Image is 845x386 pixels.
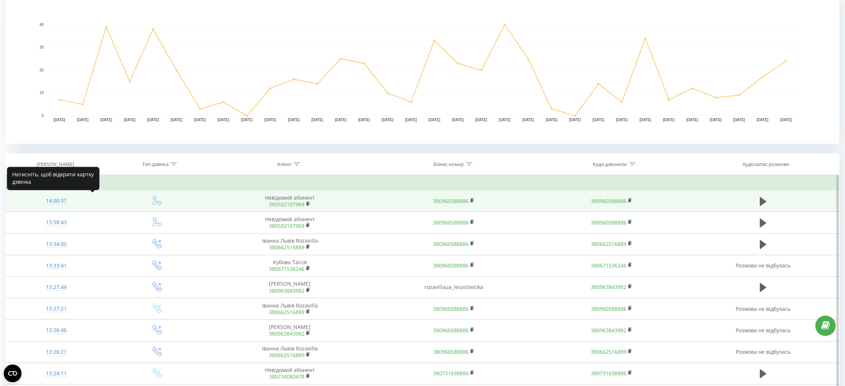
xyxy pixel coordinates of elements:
div: [PERSON_NAME] [37,161,74,167]
div: 13:34:05 [13,237,99,252]
text: [DATE] [546,118,558,122]
text: [DATE] [522,118,534,122]
text: [DATE] [757,118,769,122]
a: 380963843982 [269,287,305,294]
text: [DATE] [335,118,347,122]
a: 380963843982 [591,283,626,290]
span: Розмова не відбулась [736,348,791,355]
text: [DATE] [382,118,393,122]
td: rozavillaua_lesaslovicka [372,276,536,298]
td: [PERSON_NAME] [208,276,372,298]
a: 380960588886 [433,240,469,247]
a: 380960588886 [591,219,626,226]
div: 13:27:21 [13,302,99,316]
a: 380960588886 [591,305,626,312]
div: 13:27:44 [13,280,99,295]
div: Бізнес номер [434,161,464,167]
text: [DATE] [663,118,675,122]
a: 380662516889 [269,352,305,359]
text: 40 [40,23,44,27]
td: Сьогодні [6,176,839,190]
td: Іванна Львів Rozavilla [208,298,372,320]
div: Тип дзвінка [142,161,169,167]
text: [DATE] [639,118,651,122]
div: 13:33:41 [13,259,99,273]
div: Куди дзвонили [593,161,627,167]
a: 380963843982 [269,330,305,337]
text: [DATE] [780,118,792,122]
text: [DATE] [686,118,698,122]
a: 380731638886 [591,370,626,377]
text: 20 [40,68,44,72]
text: [DATE] [194,118,206,122]
span: Розмова не відбулась [736,262,791,269]
text: [DATE] [429,118,440,122]
a: 380963843982 [591,327,626,334]
a: 380662516889 [591,348,626,355]
div: 14:00:37 [13,194,99,208]
text: 0 [41,114,44,118]
div: 13:26:21 [13,345,99,359]
text: [DATE] [593,118,605,122]
button: Open CMP widget [4,365,21,382]
a: 380671536246 [269,265,305,272]
a: 380960588886 [591,197,626,204]
text: 30 [40,46,44,50]
text: [DATE] [452,118,464,122]
text: 10 [40,91,44,95]
a: 380662516889 [591,240,626,247]
a: 380960588886 [433,348,469,355]
span: Розмова не відбулась [736,327,791,334]
a: 380502107969 [269,201,305,208]
text: [DATE] [53,118,65,122]
a: 380734080478 [269,373,305,380]
div: 13:26:46 [13,323,99,337]
div: 13:24:11 [13,366,99,381]
text: [DATE] [288,118,300,122]
a: 380960588886 [433,197,469,204]
td: Кубова Таїсія [208,255,372,276]
td: Невідомий абонент [208,212,372,233]
text: [DATE] [311,118,323,122]
text: [DATE] [358,118,370,122]
div: Клієнт [277,161,292,167]
a: 380731638886 [433,370,469,377]
text: [DATE] [171,118,183,122]
td: [PERSON_NAME] [208,320,372,341]
a: 380662516889 [269,309,305,316]
a: 380960588886 [433,262,469,269]
text: [DATE] [569,118,581,122]
td: Іванна Львів Rozavilla [208,341,372,363]
text: [DATE] [710,118,722,122]
td: Невідомий абонент [208,190,372,212]
text: [DATE] [405,118,417,122]
a: 380960588886 [433,219,469,226]
text: [DATE] [147,118,159,122]
text: [DATE] [124,118,136,122]
div: 13:58:43 [13,215,99,230]
span: Розмова не відбулась [736,305,791,312]
div: Аудіозапис розмови [742,161,789,167]
text: [DATE] [475,118,487,122]
text: [DATE] [499,118,511,122]
a: 380960588886 [433,305,469,312]
text: [DATE] [241,118,253,122]
text: [DATE] [616,118,628,122]
text: [DATE] [265,118,276,122]
text: [DATE] [217,118,229,122]
a: 380662516889 [269,244,305,251]
a: 380502107969 [269,222,305,229]
text: [DATE] [100,118,112,122]
td: Іванна Львів Rozavilla [208,233,372,255]
a: 380671536246 [591,262,626,269]
text: [DATE] [733,118,745,122]
a: 380960588886 [433,327,469,334]
div: Натисніть, щоб відкрити картку дзвінка [7,167,100,190]
td: Невідомий абонент [208,363,372,384]
text: [DATE] [77,118,89,122]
